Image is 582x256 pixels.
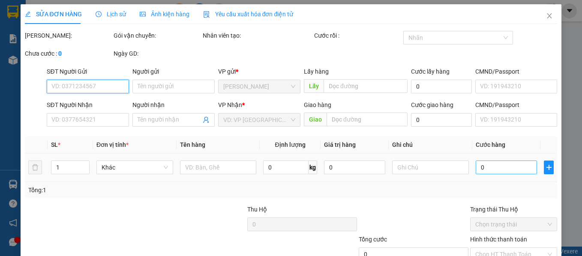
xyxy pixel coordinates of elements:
[411,101,453,108] label: Cước giao hàng
[140,11,146,17] span: picture
[411,80,472,93] input: Cước lấy hàng
[304,113,327,126] span: Giao
[7,7,21,16] span: Gửi:
[314,31,402,40] div: Cước rồi :
[47,100,129,110] div: SĐT Người Nhận
[411,68,450,75] label: Cước lấy hàng
[327,113,408,126] input: Dọc đường
[180,141,205,148] span: Tên hàng
[25,31,112,40] div: [PERSON_NAME]:
[275,141,306,148] span: Định lượng
[203,11,294,18] span: Yêu cầu xuất hóa đơn điện tử
[546,12,553,19] span: close
[82,7,169,27] div: [GEOGRAPHIC_DATA]
[304,79,324,93] span: Lấy
[544,164,553,171] span: plus
[81,56,130,65] span: CHƯA CƯỚC :
[392,161,469,174] input: Ghi Chú
[247,206,267,213] span: Thu Hộ
[180,161,257,174] input: VD: Bàn, Ghế
[304,101,331,108] span: Giao hàng
[114,49,201,58] div: Ngày GD:
[475,218,552,231] span: Chọn trạng thái
[537,4,561,28] button: Close
[47,67,129,76] div: SĐT Người Gửi
[544,161,554,174] button: plus
[475,67,558,76] div: CMND/Passport
[82,37,169,49] div: 0849240977
[132,100,215,110] div: Người nhận
[82,27,169,37] div: ly
[25,11,31,17] span: edit
[324,141,356,148] span: Giá trị hàng
[223,80,295,93] span: Phan Thiết
[389,137,472,153] th: Ghi chú
[218,101,242,108] span: VP Nhận
[96,11,102,17] span: clock-circle
[304,68,329,75] span: Lấy hàng
[96,11,126,18] span: Lịch sử
[140,11,189,18] span: Ảnh kiện hàng
[25,49,112,58] div: Chưa cước :
[470,236,527,243] label: Hình thức thanh toán
[81,54,170,66] div: 30.000
[28,185,225,195] div: Tổng: 1
[7,27,76,39] div: 0348781468
[102,161,168,174] span: Khác
[476,141,505,148] span: Cước hàng
[359,236,387,243] span: Tổng cước
[203,31,312,40] div: Nhân viên tạo:
[475,100,558,110] div: CMND/Passport
[96,141,129,148] span: Đơn vị tính
[324,79,408,93] input: Dọc đường
[25,11,82,18] span: SỬA ĐƠN HÀNG
[203,11,210,18] img: icon
[218,67,300,76] div: VP gửi
[51,141,58,148] span: SL
[28,161,42,174] button: delete
[309,161,317,174] span: kg
[203,116,210,123] span: user-add
[411,113,472,127] input: Cước giao hàng
[58,50,62,57] b: 0
[82,7,102,16] span: Nhận:
[470,205,558,214] div: Trạng thái Thu Hộ
[132,67,215,76] div: Người gửi
[7,7,76,27] div: [PERSON_NAME]
[114,31,201,40] div: Gói vận chuyển:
